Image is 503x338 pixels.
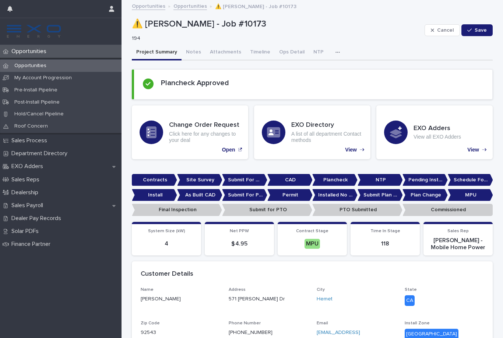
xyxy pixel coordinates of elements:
p: Dealer Pay Records [8,215,67,222]
button: Notes [182,45,205,60]
span: State [405,288,417,292]
p: Finance Partner [8,241,56,248]
span: Contract Stage [296,229,328,233]
p: 118 [355,240,415,247]
a: Hemet [317,295,333,303]
p: MPU [448,189,493,201]
p: NTP [358,174,403,186]
p: Sales Process [8,137,53,144]
span: Zip Code [141,321,160,325]
p: PTO Submitted [312,204,402,216]
p: Submit For Permit [222,189,267,201]
span: Save [475,28,487,33]
button: Attachments [205,45,246,60]
p: 194 [132,35,419,42]
p: $ 4.95 [209,240,270,247]
span: Phone Number [229,321,261,325]
p: Sales Payroll [8,202,49,209]
p: Dealership [8,189,44,196]
p: Solar PDFs [8,228,45,235]
p: Pending Install Task [402,174,448,186]
span: Sales Rep [447,229,469,233]
button: Ops Detail [275,45,309,60]
span: City [317,288,325,292]
img: FKS5r6ZBThi8E5hshIGi [6,24,62,39]
p: As Built CAD [177,189,222,201]
p: 92543 [141,329,220,337]
p: ⚠️ [PERSON_NAME] - Job #10173 [215,2,296,10]
button: NTP [309,45,328,60]
p: My Account Progression [8,75,78,81]
p: Sales Reps [8,176,45,183]
a: Opportunities [132,1,165,10]
a: View [376,105,493,159]
h2: Plancheck Approved [161,79,229,87]
span: Name [141,288,154,292]
span: Net PPW [230,229,249,233]
button: Save [461,24,493,36]
p: Site Survey [177,174,222,186]
p: [PERSON_NAME] - Mobile Home Power [428,237,488,251]
h3: EXO Directory [291,121,363,129]
p: Roof Concern [8,123,54,129]
p: Opportunities [8,63,52,69]
p: Plan Change [402,189,448,201]
p: ⚠️ [PERSON_NAME] - Job #10173 [132,19,422,29]
p: A list of all department Contact methods [291,131,363,143]
button: Project Summary [132,45,182,60]
div: CA [405,295,415,306]
p: Post-Install Pipeline [8,99,66,105]
p: 571 [PERSON_NAME] Dr [229,295,285,303]
p: [PERSON_NAME] [141,295,220,303]
p: Department Directory [8,150,73,157]
span: Cancel [437,28,454,33]
a: Open [132,105,248,159]
p: Contracts [132,174,177,186]
span: Time In Stage [370,229,400,233]
p: Commissioned [402,204,493,216]
p: Opportunities [8,48,52,55]
p: View [345,147,357,153]
h3: Change Order Request [169,121,240,129]
p: 4 [136,240,197,247]
p: Submit for PTO [222,204,312,216]
h3: EXO Adders [414,125,461,133]
button: Timeline [246,45,275,60]
span: System Size (kW) [148,229,185,233]
p: Install [132,189,177,201]
p: EXO Adders [8,163,49,170]
p: Permit [267,189,313,201]
p: Submit Plan Change [358,189,403,201]
h2: Customer Details [141,270,193,278]
p: Pre-Install Pipeline [8,87,63,93]
div: MPU [305,239,320,249]
p: Hold/Cancel Pipeline [8,111,70,117]
p: Schedule For Install [448,174,493,186]
p: Open [222,147,235,153]
p: Submit For CAD [222,174,267,186]
p: Click here for any changes to your deal [169,131,240,143]
a: Opportunities [173,1,207,10]
a: [PHONE_NUMBER] [229,330,272,335]
span: Address [229,288,246,292]
p: Final Inspection [132,204,222,216]
p: Installed No Permit [312,189,358,201]
p: View all EXO Adders [414,134,461,140]
p: CAD [267,174,313,186]
p: View [467,147,479,153]
button: Cancel [425,24,460,36]
a: View [254,105,370,159]
span: Install Zone [405,321,430,325]
span: Email [317,321,328,325]
p: Plancheck [312,174,358,186]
